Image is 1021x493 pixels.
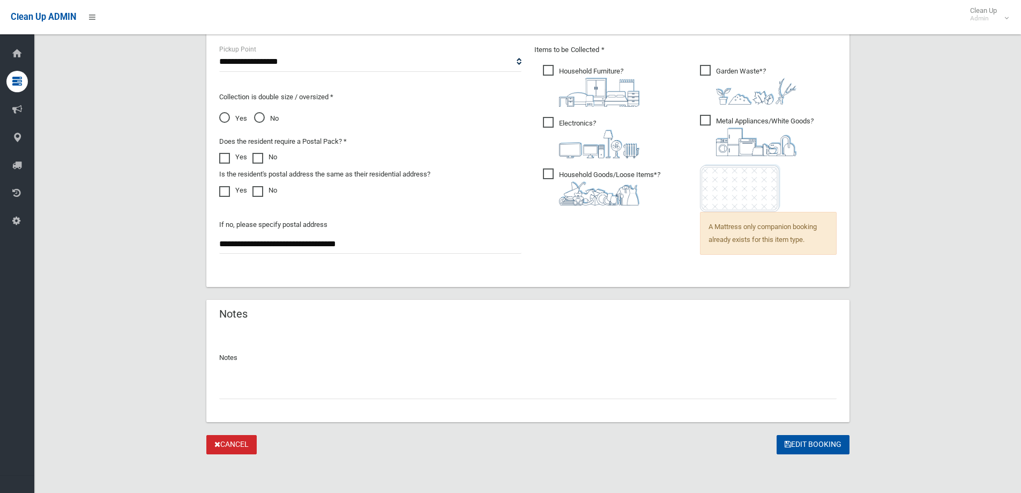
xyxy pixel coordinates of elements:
img: 4fd8a5c772b2c999c83690221e5242e0.png [716,78,796,105]
small: Admin [970,14,997,23]
header: Notes [206,304,260,325]
label: Yes [219,184,247,197]
label: Yes [219,151,247,164]
img: b13cc3517677393f34c0a387616ef184.png [559,181,639,205]
label: No [252,151,277,164]
span: Household Goods/Loose Items* [543,168,660,205]
p: Items to be Collected * [534,43,837,56]
i: ? [716,117,814,156]
label: No [252,184,277,197]
span: A Mattress only companion booking already exists for this item type. [700,212,837,255]
span: Electronics [543,117,639,158]
img: 394712a680b73dbc3d2a6a3a7ffe5a07.png [559,130,639,158]
span: Garden Waste* [700,65,796,105]
span: Yes [219,112,247,125]
span: Household Furniture [543,65,639,107]
label: Does the resident require a Postal Pack? * [219,135,347,148]
span: No [254,112,279,125]
span: Clean Up [965,6,1008,23]
span: Clean Up ADMIN [11,12,76,22]
span: Metal Appliances/White Goods [700,115,814,156]
i: ? [716,67,796,105]
label: If no, please specify postal address [219,218,327,231]
img: aa9efdbe659d29b613fca23ba79d85cb.png [559,78,639,107]
img: 36c1b0289cb1767239cdd3de9e694f19.png [716,128,796,156]
p: Collection is double size / oversized * [219,91,521,104]
i: ? [559,67,639,107]
img: e7408bece873d2c1783593a074e5cb2f.png [700,164,780,212]
p: Notes [219,351,837,364]
label: Is the resident's postal address the same as their residential address? [219,168,430,181]
a: Cancel [206,435,257,455]
i: ? [559,119,639,158]
button: Edit Booking [777,435,849,455]
i: ? [559,171,660,205]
